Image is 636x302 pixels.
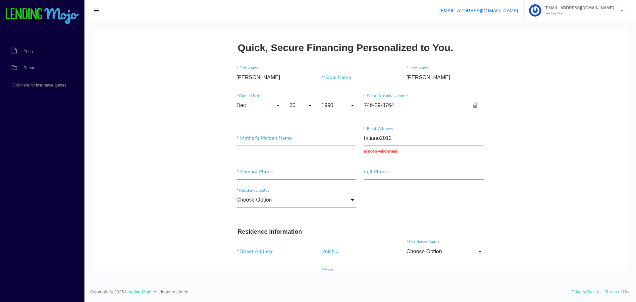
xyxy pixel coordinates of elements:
[144,13,360,24] h2: Quick, Secure Financing Personalized to You.
[529,4,541,17] img: Profile image
[90,289,572,295] span: Copyright © 2025. . All rights reserved.
[24,66,35,70] span: Report
[605,289,631,294] a: Terms of Use
[24,49,33,53] span: Apply
[144,200,390,207] h3: Residence Information
[12,83,66,87] span: Click here for insurance quotes
[572,289,599,294] a: Privacy Policy
[439,8,518,13] a: [EMAIL_ADDRESS][DOMAIN_NAME]
[125,289,151,294] a: Lending Mojo
[541,12,614,15] small: Lending Mojo
[5,8,79,25] img: logo-small.png
[541,6,614,10] span: [EMAIL_ADDRESS][DOMAIN_NAME]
